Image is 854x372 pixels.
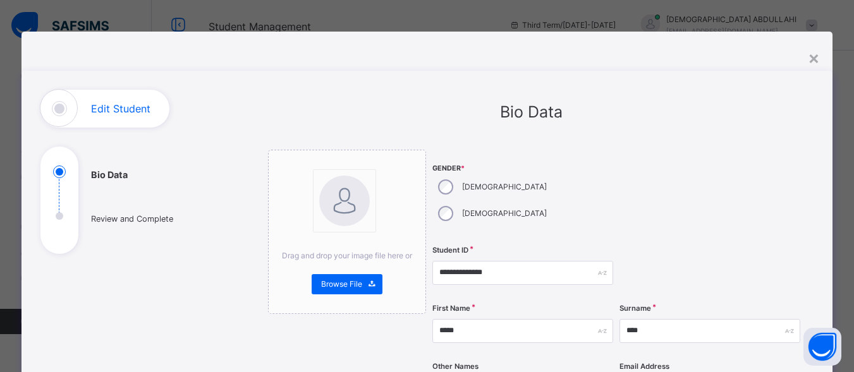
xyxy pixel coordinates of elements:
label: Other Names [432,361,479,372]
label: [DEMOGRAPHIC_DATA] [462,208,547,219]
span: Bio Data [500,102,563,121]
span: Browse File [321,279,362,290]
button: Open asap [803,328,841,366]
div: × [808,44,820,71]
span: Drag and drop your image file here or [282,251,412,260]
label: First Name [432,303,470,314]
label: Email Address [619,361,669,372]
h1: Edit Student [91,104,150,114]
label: [DEMOGRAPHIC_DATA] [462,181,547,193]
img: bannerImage [319,176,370,226]
label: Student ID [432,245,468,256]
div: bannerImageDrag and drop your image file here orBrowse File [268,150,426,314]
span: Gender [432,164,613,174]
label: Surname [619,303,651,314]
